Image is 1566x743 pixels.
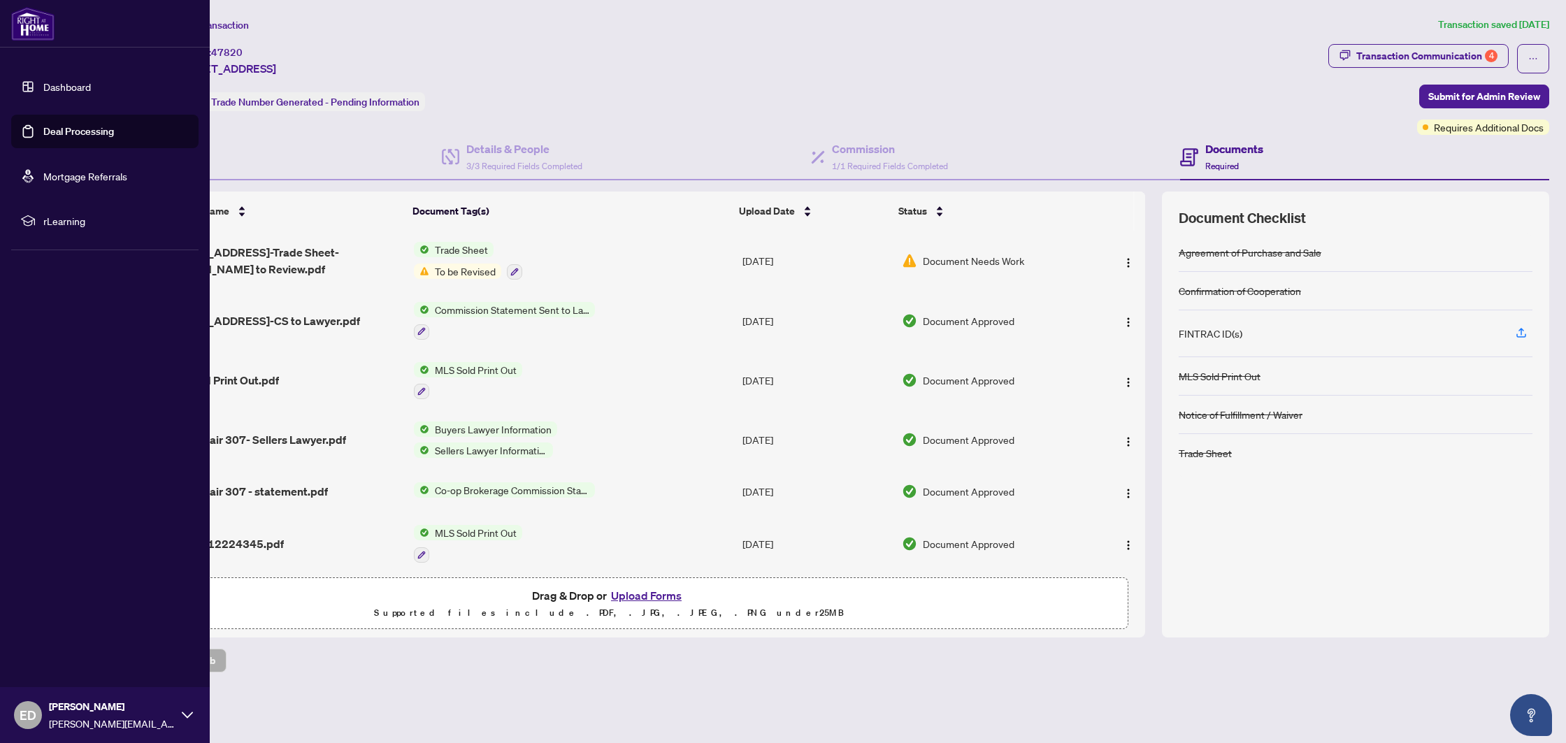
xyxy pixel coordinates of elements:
span: Buyers Lawyer Information [429,421,557,437]
img: Status Icon [414,525,429,540]
img: Status Icon [414,362,429,377]
span: Required [1205,161,1239,171]
span: rLearning [43,213,189,229]
span: Document Approved [923,432,1014,447]
td: [DATE] [737,291,896,351]
span: Upload Date [739,203,795,219]
img: Logo [1123,488,1134,499]
img: Logo [1123,377,1134,388]
span: 47820 [211,46,243,59]
span: Drag & Drop orUpload FormsSupported files include .PDF, .JPG, .JPEG, .PNG under25MB [90,578,1128,630]
span: 3/3 Required Fields Completed [466,161,582,171]
img: Status Icon [414,302,429,317]
article: Transaction saved [DATE] [1438,17,1549,33]
span: Sellers Lawyer Information [429,442,553,458]
img: Status Icon [414,482,429,498]
p: Supported files include .PDF, .JPG, .JPEG, .PNG under 25 MB [99,605,1119,621]
div: Transaction Communication [1356,45,1497,67]
span: [STREET_ADDRESS]-CS to Lawyer.pdf [163,312,360,329]
h4: Documents [1205,140,1263,157]
a: Dashboard [43,80,91,93]
button: Submit for Admin Review [1419,85,1549,108]
button: Logo [1117,369,1140,391]
span: ED [20,705,36,725]
div: Agreement of Purchase and Sale [1179,245,1321,260]
a: Mortgage Referrals [43,170,127,182]
button: Status IconMLS Sold Print Out [414,362,522,400]
span: Document Approved [923,484,1014,499]
h4: Details & People [466,140,582,157]
button: Status IconTrade SheetStatus IconTo be Revised [414,242,522,280]
img: Status Icon [414,442,429,458]
span: To be Revised [429,264,501,279]
span: MLS Sold Print Out [429,525,522,540]
img: Logo [1123,317,1134,328]
span: ellipsis [1528,54,1538,64]
h4: Commission [832,140,948,157]
span: 155 St Clair 307- Sellers Lawyer.pdf [163,431,346,448]
img: Document Status [902,432,917,447]
div: Notice of Fulfillment / Waiver [1179,407,1302,422]
div: Status: [173,92,425,111]
th: Status [893,192,1086,231]
button: Logo [1117,250,1140,272]
td: [DATE] [737,231,896,291]
button: Logo [1117,533,1140,555]
span: [STREET_ADDRESS] [173,60,276,77]
td: [DATE] [737,469,896,514]
span: Document Approved [923,536,1014,551]
th: Upload Date [733,192,893,231]
span: Submit for Admin Review [1428,85,1540,108]
img: Document Status [902,253,917,268]
button: Status IconCo-op Brokerage Commission Statement [414,482,595,498]
img: logo [11,7,55,41]
img: Document Status [902,484,917,499]
button: Transaction Communication4 [1328,44,1509,68]
span: Trade Number Generated - Pending Information [211,96,419,108]
button: Open asap [1510,694,1552,736]
span: Drag & Drop or [532,586,686,605]
div: 4 [1485,50,1497,62]
span: Document Approved [923,313,1014,329]
button: Logo [1117,480,1140,503]
span: Listing C12224345.pdf [163,535,284,552]
div: MLS Sold Print Out [1179,368,1260,384]
img: Status Icon [414,242,429,257]
div: Confirmation of Cooperation [1179,283,1301,298]
div: Trade Sheet [1179,445,1232,461]
button: Status IconCommission Statement Sent to Lawyer [414,302,595,340]
span: [PERSON_NAME][EMAIL_ADDRESS][DOMAIN_NAME] [49,716,175,731]
span: [STREET_ADDRESS]-Trade Sheet-[PERSON_NAME] to Review.pdf [163,244,403,277]
span: View Transaction [174,19,249,31]
span: MLS Sold Print Out [429,362,522,377]
span: Document Approved [923,373,1014,388]
button: Status IconBuyers Lawyer InformationStatus IconSellers Lawyer Information [414,421,559,458]
img: Status Icon [414,264,429,279]
span: Document Needs Work [923,253,1024,268]
img: Status Icon [414,421,429,437]
span: Document Checklist [1179,208,1306,228]
span: 1/1 Required Fields Completed [832,161,948,171]
img: Document Status [902,313,917,329]
button: Status IconMLS Sold Print Out [414,525,522,563]
button: Logo [1117,428,1140,451]
th: (12) File Name [157,192,407,231]
span: Trade Sheet [429,242,494,257]
span: Requires Additional Docs [1434,120,1544,135]
td: [DATE] [737,351,896,411]
img: Document Status [902,536,917,551]
img: Logo [1123,436,1134,447]
div: FINTRAC ID(s) [1179,326,1242,341]
span: [PERSON_NAME] [49,699,175,714]
img: Document Status [902,373,917,388]
td: [DATE] [737,514,896,574]
span: 155 St Clair 307 - statement.pdf [163,483,328,500]
span: Co-op Brokerage Commission Statement [429,482,595,498]
span: Commission Statement Sent to Lawyer [429,302,595,317]
span: Status [898,203,927,219]
th: Document Tag(s) [407,192,733,231]
td: [DATE] [737,410,896,469]
button: Upload Forms [607,586,686,605]
button: Logo [1117,310,1140,332]
a: Deal Processing [43,125,114,138]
